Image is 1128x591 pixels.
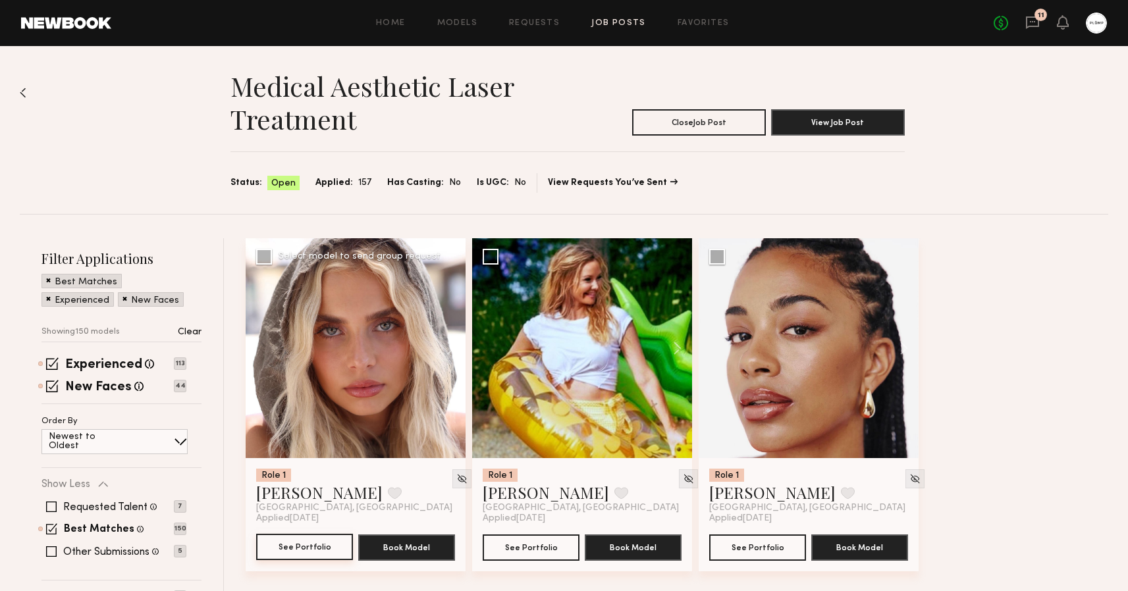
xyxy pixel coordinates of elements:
[514,176,526,190] span: No
[548,178,678,188] a: View Requests You’ve Sent
[174,545,186,557] p: 5
[256,482,383,503] a: [PERSON_NAME]
[1038,12,1044,19] div: 11
[709,482,836,503] a: [PERSON_NAME]
[909,473,921,484] img: Unhide Model
[174,380,186,392] p: 44
[483,513,682,524] div: Applied [DATE]
[477,176,509,190] span: Is UGC:
[483,469,518,482] div: Role 1
[174,523,186,535] p: 150
[709,513,908,524] div: Applied [DATE]
[41,479,90,490] p: Show Less
[20,88,26,98] img: Back to previous page
[41,249,201,267] h2: Filter Applications
[811,541,908,552] a: Book Model
[387,176,444,190] span: Has Casting:
[41,417,78,426] p: Order By
[256,469,291,482] div: Role 1
[271,177,296,190] span: Open
[709,503,905,513] span: [GEOGRAPHIC_DATA], [GEOGRAPHIC_DATA]
[358,534,455,561] button: Book Model
[178,328,201,337] p: Clear
[230,70,568,136] h1: Medical Aesthetic Laser Treatment
[256,503,452,513] span: [GEOGRAPHIC_DATA], [GEOGRAPHIC_DATA]
[358,541,455,552] a: Book Model
[456,473,468,484] img: Unhide Model
[683,473,694,484] img: Unhide Model
[49,432,127,451] p: Newest to Oldest
[585,534,682,561] button: Book Model
[55,296,109,305] p: Experienced
[437,19,477,28] a: Models
[41,328,120,336] p: Showing 150 models
[63,502,148,513] label: Requested Talent
[449,176,461,190] span: No
[483,482,609,503] a: [PERSON_NAME]
[771,109,905,136] button: View Job Post
[376,19,406,28] a: Home
[131,296,179,305] p: New Faces
[315,176,353,190] span: Applied:
[174,500,186,513] p: 7
[230,176,262,190] span: Status:
[483,534,579,561] button: See Portfolio
[483,503,679,513] span: [GEOGRAPHIC_DATA], [GEOGRAPHIC_DATA]
[174,357,186,370] p: 113
[811,534,908,561] button: Book Model
[279,252,441,261] div: Select model to send group request
[678,19,730,28] a: Favorites
[591,19,646,28] a: Job Posts
[509,19,560,28] a: Requests
[64,525,134,535] label: Best Matches
[709,469,744,482] div: Role 1
[358,176,371,190] span: 157
[55,278,117,287] p: Best Matches
[1025,15,1040,32] a: 11
[65,381,132,394] label: New Faces
[256,534,353,561] a: See Portfolio
[63,547,149,557] label: Other Submissions
[256,534,353,560] button: See Portfolio
[65,359,142,372] label: Experienced
[632,109,766,136] button: CloseJob Post
[585,541,682,552] a: Book Model
[709,534,806,561] button: See Portfolio
[256,513,455,524] div: Applied [DATE]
